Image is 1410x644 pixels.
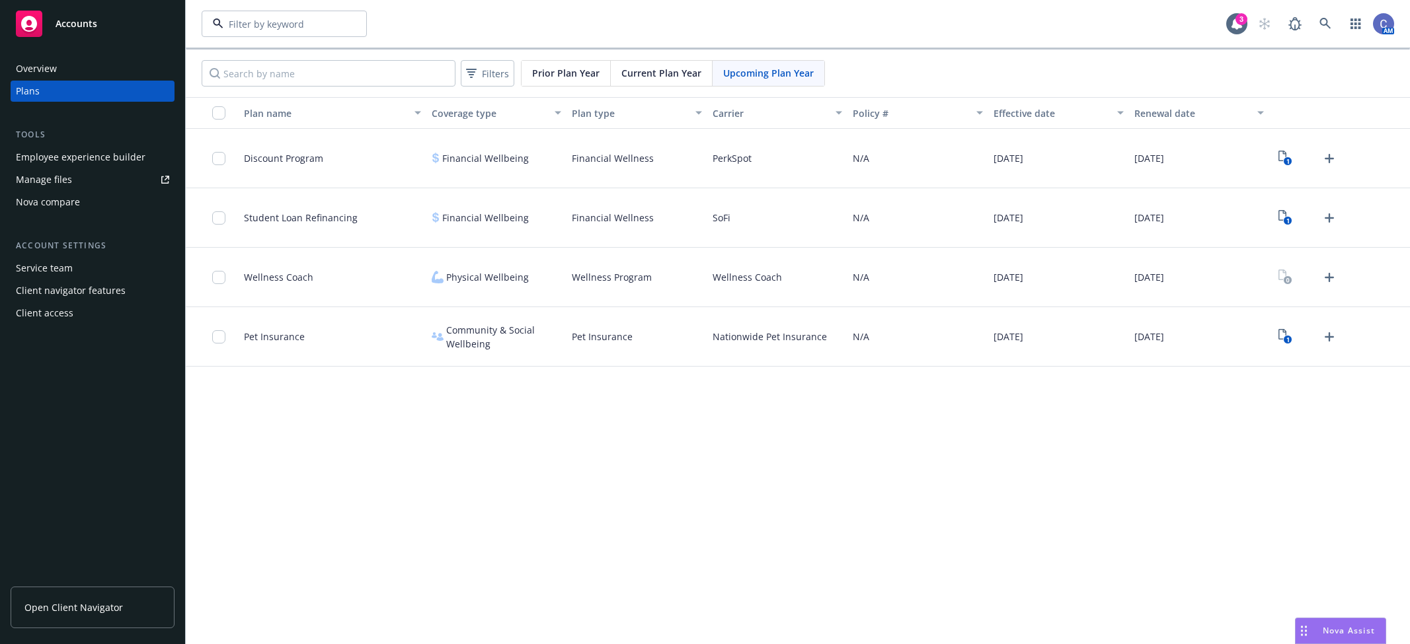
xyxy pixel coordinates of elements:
[532,66,600,80] span: Prior Plan Year
[1134,106,1250,120] div: Renewal date
[713,270,782,284] span: Wellness Coach
[994,211,1023,225] span: [DATE]
[446,323,562,351] span: Community & Social Wellbeing
[1295,618,1386,644] button: Nova Assist
[1274,148,1296,169] a: View Plan Documents
[1343,11,1369,37] a: Switch app
[16,192,80,213] div: Nova compare
[853,106,968,120] div: Policy #
[11,303,175,324] a: Client access
[994,151,1023,165] span: [DATE]
[11,81,175,102] a: Plans
[1235,13,1247,25] div: 3
[853,211,869,225] span: N/A
[1319,148,1340,169] a: Upload Plan Documents
[621,66,701,80] span: Current Plan Year
[572,151,654,165] span: Financial Wellness
[847,97,988,129] button: Policy #
[16,169,72,190] div: Manage files
[1274,267,1296,288] a: View Plan Documents
[1319,267,1340,288] a: Upload Plan Documents
[994,270,1023,284] span: [DATE]
[1274,326,1296,347] a: View Plan Documents
[1129,97,1270,129] button: Renewal date
[11,192,175,213] a: Nova compare
[11,5,175,42] a: Accounts
[463,64,512,83] span: Filters
[572,211,654,225] span: Financial Wellness
[11,58,175,79] a: Overview
[432,106,547,120] div: Coverage type
[1296,618,1312,643] div: Drag to move
[1373,13,1394,34] img: photo
[16,147,145,168] div: Employee experience builder
[853,270,869,284] span: N/A
[713,151,752,165] span: PerkSpot
[713,106,828,120] div: Carrier
[24,600,123,614] span: Open Client Navigator
[572,270,652,284] span: Wellness Program
[994,330,1023,343] span: [DATE]
[567,97,707,129] button: Plan type
[11,128,175,141] div: Tools
[16,81,40,102] div: Plans
[713,211,730,225] span: SoFi
[11,147,175,168] a: Employee experience builder
[1134,151,1164,165] span: [DATE]
[853,330,869,343] span: N/A
[16,58,57,79] div: Overview
[482,67,509,81] span: Filters
[707,97,848,129] button: Carrier
[853,151,869,165] span: N/A
[56,18,97,29] span: Accounts
[442,151,529,165] span: Financial Wellbeing
[723,66,814,80] span: Upcoming Plan Year
[16,303,73,324] div: Client access
[713,330,827,343] span: Nationwide Pet Insurance
[1323,625,1375,636] span: Nova Assist
[1286,217,1289,225] text: 1
[11,239,175,252] div: Account settings
[442,211,529,225] span: Financial Wellbeing
[994,106,1109,120] div: Effective date
[1286,157,1289,166] text: 1
[11,258,175,279] a: Service team
[1286,336,1289,344] text: 1
[426,97,567,129] button: Coverage type
[1319,326,1340,347] a: Upload Plan Documents
[1134,270,1164,284] span: [DATE]
[446,270,529,284] span: Physical Wellbeing
[572,106,687,120] div: Plan type
[1274,207,1296,229] a: View Plan Documents
[988,97,1129,129] button: Effective date
[223,17,340,31] input: Filter by keyword
[1134,211,1164,225] span: [DATE]
[1134,330,1164,343] span: [DATE]
[11,169,175,190] a: Manage files
[1319,207,1340,229] a: Upload Plan Documents
[16,258,73,279] div: Service team
[572,330,633,343] span: Pet Insurance
[1312,11,1339,37] a: Search
[11,280,175,301] a: Client navigator features
[16,280,126,301] div: Client navigator features
[461,60,514,87] button: Filters
[1282,11,1308,37] a: Report a Bug
[1251,11,1278,37] a: Start snowing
